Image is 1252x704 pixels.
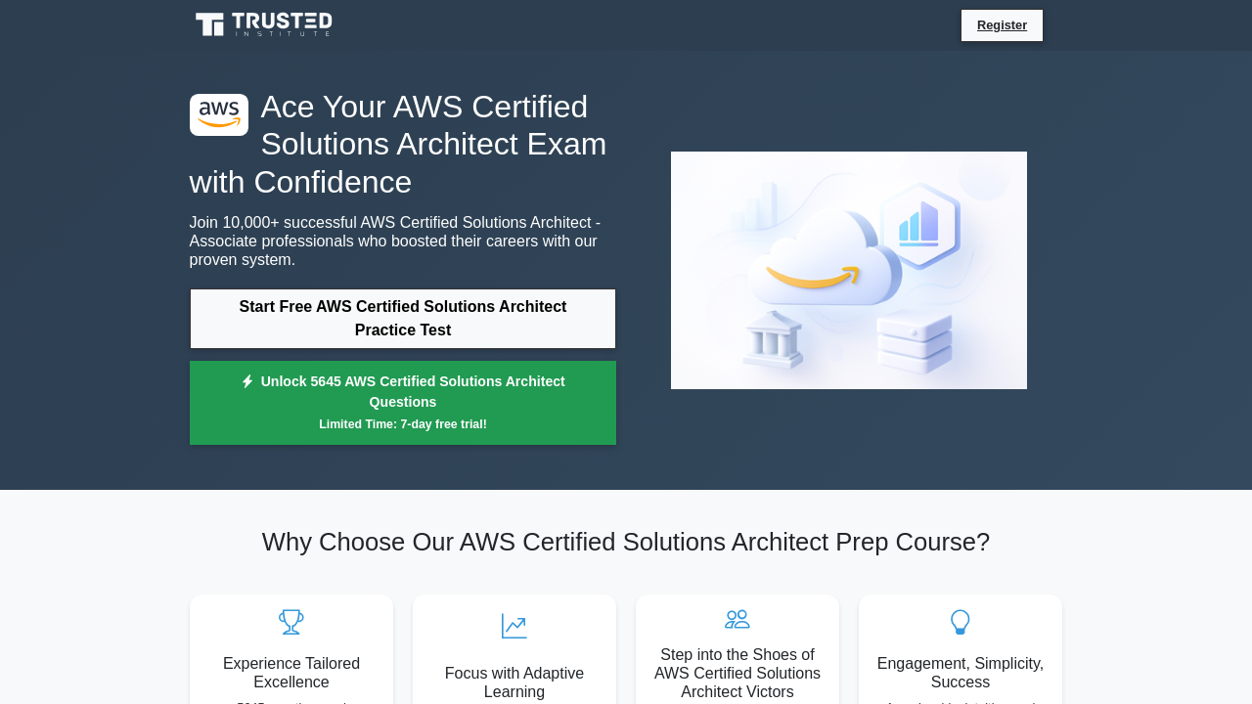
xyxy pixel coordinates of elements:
h5: Step into the Shoes of AWS Certified Solutions Architect Victors [648,645,827,702]
a: Unlock 5645 AWS Certified Solutions Architect QuestionsLimited Time: 7-day free trial! [190,361,617,444]
a: Register [967,15,1036,35]
small: Limited Time: 7-day free trial! [209,416,597,433]
h1: Ace Your AWS Certified Solutions Architect Exam with Confidence [190,88,617,200]
h5: Experience Tailored Excellence [201,654,380,691]
img: AWS Certified Solutions Architect - Associate Preview [658,139,1040,402]
h5: Engagement, Simplicity, Success [871,654,1050,691]
h2: Why Choose Our AWS Certified Solutions Architect Prep Course? [190,527,1063,557]
a: Start Free AWS Certified Solutions Architect Practice Test [190,288,617,350]
h5: Focus with Adaptive Learning [425,664,604,701]
p: Join 10,000+ successful AWS Certified Solutions Architect - Associate professionals who boosted t... [190,213,617,270]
